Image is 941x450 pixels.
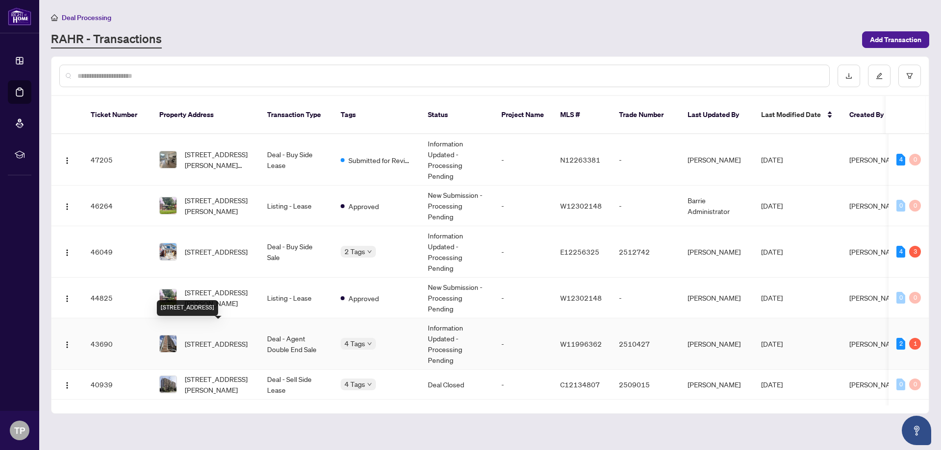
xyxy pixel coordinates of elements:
button: Logo [59,244,75,260]
th: MLS # [552,96,611,134]
button: Logo [59,336,75,352]
td: - [494,134,552,186]
th: Property Address [151,96,259,134]
span: [DATE] [761,201,783,210]
div: 0 [909,154,921,166]
div: 0 [909,292,921,304]
td: 40939 [83,370,151,400]
button: Logo [59,198,75,213]
td: 2510427 [611,318,680,370]
span: Approved [348,293,379,304]
span: [DATE] [761,380,783,389]
td: Deal - Sell Side Lease [259,370,333,400]
td: [PERSON_NAME] [680,226,753,278]
div: 2 [896,338,905,350]
span: [PERSON_NAME] [849,201,902,210]
td: - [494,226,552,278]
td: Barrie Administrator [680,186,753,226]
span: [PERSON_NAME] [849,293,902,302]
span: W12302148 [560,201,602,210]
span: Add Transaction [870,32,921,47]
div: [STREET_ADDRESS] [157,300,218,316]
span: [DATE] [761,247,783,256]
th: Trade Number [611,96,680,134]
span: [STREET_ADDRESS][PERSON_NAME] [185,287,251,308]
span: W12302148 [560,293,602,302]
span: [PERSON_NAME] [849,380,902,389]
th: Created By [842,96,900,134]
span: [STREET_ADDRESS][PERSON_NAME] [185,195,251,216]
button: Logo [59,152,75,167]
td: - [494,278,552,318]
img: thumbnail-img [160,376,176,393]
td: Listing - Lease [259,278,333,318]
td: Deal - Buy Side Sale [259,226,333,278]
td: Information Updated - Processing Pending [420,226,494,278]
div: 0 [909,200,921,212]
span: [STREET_ADDRESS][PERSON_NAME][PERSON_NAME] [185,149,251,170]
div: 4 [896,154,905,166]
td: - [611,134,680,186]
td: Information Updated - Processing Pending [420,134,494,186]
th: Transaction Type [259,96,333,134]
td: 2509015 [611,370,680,400]
th: Project Name [494,96,552,134]
span: down [367,382,372,387]
img: thumbnail-img [160,243,176,260]
td: [PERSON_NAME] [680,318,753,370]
img: thumbnail-img [160,335,176,352]
td: - [611,186,680,226]
button: edit [868,65,891,87]
span: 2 Tags [345,246,365,257]
button: Add Transaction [862,31,929,48]
th: Last Modified Date [753,96,842,134]
td: Information Updated - Processing Pending [420,318,494,370]
th: Ticket Number [83,96,151,134]
div: 1 [909,338,921,350]
td: 43690 [83,318,151,370]
span: Last Modified Date [761,109,821,120]
span: down [367,341,372,346]
div: 3 [909,246,921,258]
div: 0 [909,379,921,390]
img: Logo [63,341,71,349]
span: home [51,14,58,21]
td: Deal Closed [420,370,494,400]
td: Listing - Lease [259,186,333,226]
td: - [494,370,552,400]
img: Logo [63,249,71,257]
span: [PERSON_NAME] [849,247,902,256]
span: download [845,72,852,79]
span: N12263381 [560,155,600,164]
span: C12134807 [560,380,600,389]
span: Submitted for Review [348,155,412,166]
span: 4 Tags [345,379,365,390]
td: 2512742 [611,226,680,278]
th: Last Updated By [680,96,753,134]
td: - [494,186,552,226]
span: Deal Processing [62,13,111,22]
td: 46049 [83,226,151,278]
div: 4 [896,246,905,258]
div: 0 [896,379,905,390]
a: RAHR - Transactions [51,31,162,48]
span: Approved [348,201,379,212]
span: [STREET_ADDRESS][PERSON_NAME] [185,374,251,395]
td: Deal - Agent Double End Sale [259,318,333,370]
td: - [494,318,552,370]
img: thumbnail-img [160,151,176,168]
span: [STREET_ADDRESS] [185,246,248,257]
span: edit [876,72,883,79]
img: thumbnail-img [160,197,176,214]
div: 0 [896,200,905,212]
td: 46264 [83,186,151,226]
img: logo [8,7,31,25]
button: Open asap [902,416,931,445]
button: Logo [59,377,75,392]
td: [PERSON_NAME] [680,370,753,400]
td: 44825 [83,278,151,318]
td: New Submission - Processing Pending [420,186,494,226]
img: Logo [63,295,71,303]
td: New Submission - Processing Pending [420,278,494,318]
td: 47205 [83,134,151,186]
